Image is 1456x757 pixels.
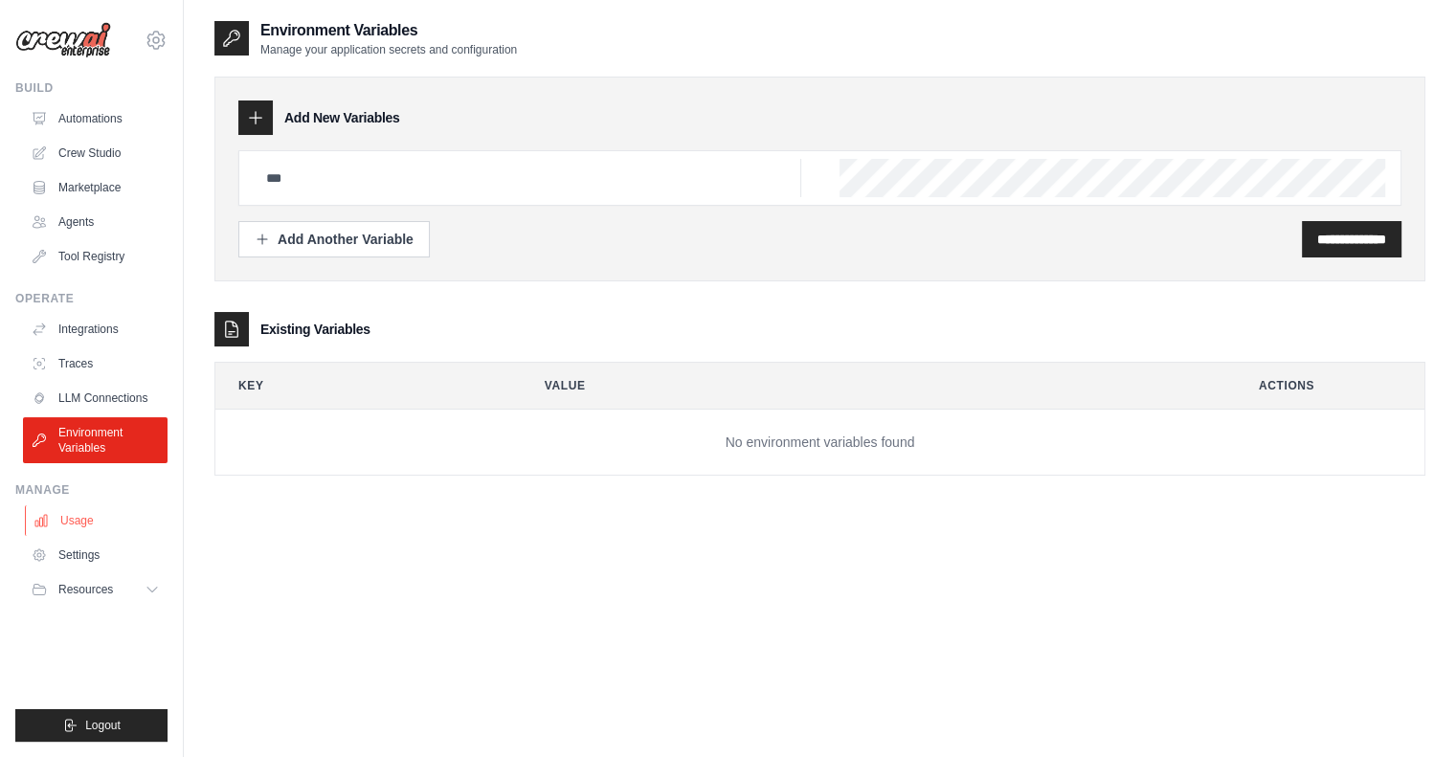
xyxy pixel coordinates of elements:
a: Crew Studio [23,138,168,168]
a: Agents [23,207,168,237]
th: Key [215,363,506,409]
span: Resources [58,582,113,597]
a: Automations [23,103,168,134]
a: Settings [23,540,168,570]
a: Traces [23,348,168,379]
a: Integrations [23,314,168,345]
p: Manage your application secrets and configuration [260,42,517,57]
span: Logout [85,718,121,733]
a: Marketplace [23,172,168,203]
a: LLM Connections [23,383,168,413]
div: Manage [15,482,168,498]
button: Resources [23,574,168,605]
td: No environment variables found [215,410,1424,476]
a: Tool Registry [23,241,168,272]
div: Operate [15,291,168,306]
div: Build [15,80,168,96]
h3: Existing Variables [260,320,370,339]
th: Actions [1236,363,1424,409]
img: Logo [15,22,111,58]
a: Usage [25,505,169,536]
th: Value [522,363,1221,409]
a: Environment Variables [23,417,168,463]
h3: Add New Variables [284,108,400,127]
button: Logout [15,709,168,742]
h2: Environment Variables [260,19,517,42]
button: Add Another Variable [238,221,430,257]
div: Add Another Variable [255,230,414,249]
